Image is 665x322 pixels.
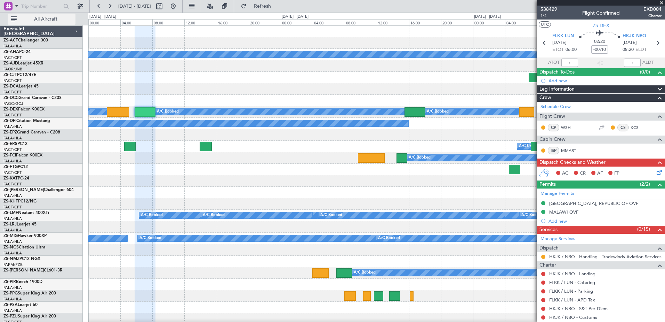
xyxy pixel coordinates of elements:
span: ZS-DCA [3,84,19,89]
div: A/C Booked [320,210,342,221]
a: FACT/CPT [3,78,22,83]
span: ZS-ERS [3,142,17,146]
div: 00:00 [88,19,120,25]
span: Leg Information [539,85,575,93]
div: MALAWI OVF [549,209,578,215]
span: Refresh [248,4,277,9]
a: FLKK / LUN - APD Tax [549,297,595,303]
span: [DATE] [552,39,567,46]
a: ZS-AJDLearjet 45XR [3,61,43,66]
div: 00:00 [473,19,505,25]
a: FACT/CPT [3,182,22,187]
span: (0/15) [637,225,650,233]
span: ZS-FTG [3,165,18,169]
div: 16:00 [409,19,441,25]
span: Dispatch [539,244,559,252]
span: ZS-KAT [3,176,18,181]
span: [DATE] [623,39,637,46]
a: FACT/CPT [3,113,22,118]
div: 08:00 [345,19,377,25]
span: ZS-[PERSON_NAME] [3,188,44,192]
span: ZS-LRJ [3,222,17,227]
div: Add new [548,218,662,224]
a: FAPM/PZB [3,262,23,267]
span: ZS-DFI [3,119,16,123]
button: All Aircraft [8,14,75,25]
a: MMART [561,147,577,154]
div: A/C Booked [409,153,431,163]
span: ZS-DCC [3,96,18,100]
div: 08:00 [152,19,184,25]
span: ALDT [642,59,654,66]
a: FAGC/GCJ [3,101,23,106]
span: ZS-CJT [3,73,17,77]
a: FALA/HLA [3,44,22,49]
div: A/C Booked [203,210,225,221]
div: 12:00 [377,19,409,25]
a: FALA/HLA [3,216,22,221]
div: [DATE] - [DATE] [282,14,309,20]
span: (2/2) [640,181,650,188]
a: ZS-MIGHawker 900XP [3,234,47,238]
a: FLKK / LUN - Catering [549,279,595,285]
a: HKJK / NBO - Landing [549,271,595,277]
a: FALA/HLA [3,308,22,313]
div: A/C Booked [354,268,376,278]
button: UTC [539,21,551,28]
span: FLKK LUN [552,33,574,40]
div: A/C Booked [378,233,400,244]
div: 04:00 [313,19,345,25]
a: FACT/CPT [3,55,22,60]
a: HKJK / NBO - Customs [549,314,597,320]
span: ATOT [548,59,560,66]
a: FALA/HLA [3,228,22,233]
div: A/C Unavailable [519,141,548,152]
a: ZS-ACTChallenger 300 [3,38,48,43]
a: ZS-NMZPC12 NGX [3,257,40,261]
a: ZS-FTGPC12 [3,165,28,169]
a: ZS-AHAPC-24 [3,50,31,54]
a: ZS-PSALearjet 60 [3,303,38,307]
span: Charter [539,261,556,269]
span: Dispatch Checks and Weather [539,159,606,167]
span: FP [614,170,619,177]
span: ZS-PIR [3,280,16,284]
a: ZS-[PERSON_NAME]Challenger 604 [3,188,74,192]
span: [DATE] - [DATE] [118,3,151,9]
a: FALA/HLA [3,297,22,302]
span: ZS-MIG [3,234,18,238]
a: ZS-LRJLearjet 45 [3,222,37,227]
div: 12:00 [184,19,216,25]
a: FALA/HLA [3,124,22,129]
a: Manage Services [540,236,575,243]
span: ZS-ACT [3,38,18,43]
input: --:-- [561,59,578,67]
a: FALA/HLA [3,239,22,244]
a: FAOR/JNB [3,67,22,72]
a: FACT/CPT [3,90,22,95]
a: FACT/CPT [3,170,22,175]
span: CR [580,170,586,177]
div: 00:00 [281,19,313,25]
a: ZS-ERSPC12 [3,142,27,146]
div: [DATE] - [DATE] [474,14,501,20]
span: ZS-NMZ [3,257,19,261]
a: ZS-DFICitation Mustang [3,119,50,123]
a: FALA/HLA [3,251,22,256]
span: AC [562,170,568,177]
span: ZS-PSA [3,303,18,307]
button: Refresh [238,1,279,12]
a: ZS-KHTPC12/NG [3,199,37,204]
div: [GEOGRAPHIC_DATA], REPUBLIC OF OVF [549,200,638,206]
span: ZS-[PERSON_NAME] [3,268,44,273]
span: Permits [539,181,556,189]
a: ZS-CJTPC12/47E [3,73,36,77]
a: FALA/HLA [3,285,22,290]
a: ZS-FCIFalcon 900EX [3,153,42,158]
span: (0/0) [640,68,650,76]
a: FALA/HLA [3,159,22,164]
div: CS [617,124,629,131]
span: 02:20 [594,38,605,45]
a: KCS [631,124,646,131]
span: ETOT [552,46,564,53]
